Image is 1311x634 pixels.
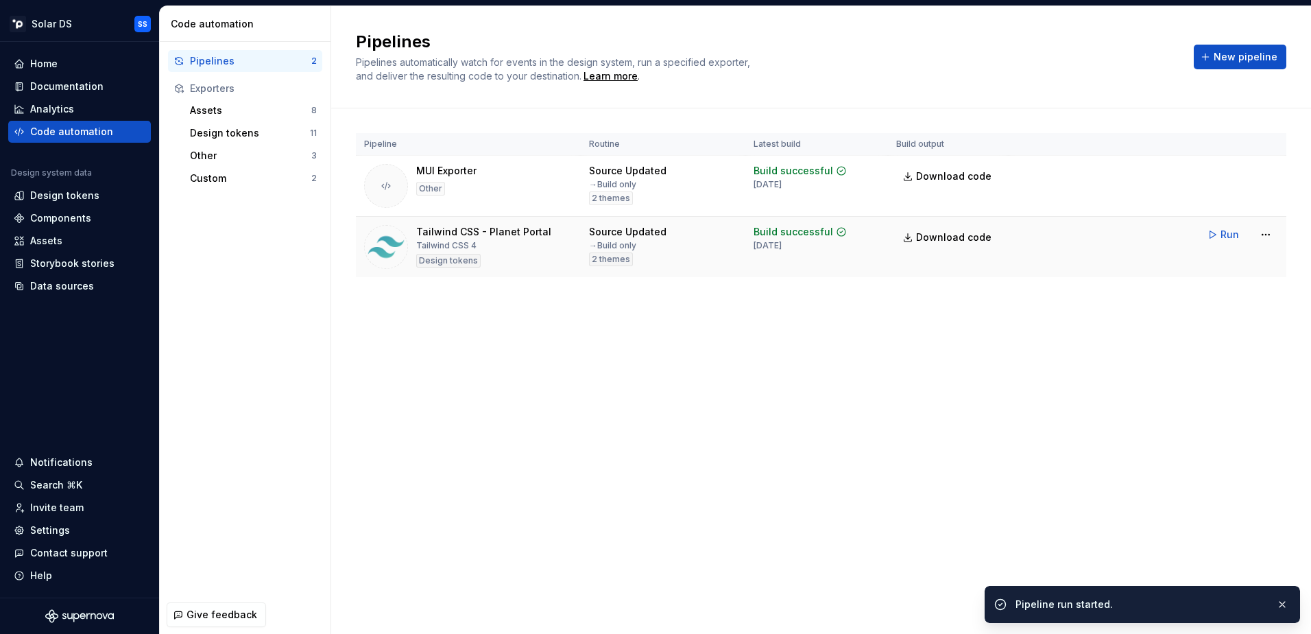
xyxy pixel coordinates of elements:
[30,478,82,492] div: Search ⌘K
[8,230,151,252] a: Assets
[30,257,115,270] div: Storybook stories
[1220,228,1239,242] span: Run
[8,275,151,297] a: Data sources
[8,75,151,97] a: Documentation
[190,149,311,163] div: Other
[416,254,481,268] div: Design tokens
[8,53,151,75] a: Home
[589,225,666,239] div: Source Updated
[30,57,58,71] div: Home
[1194,45,1286,69] button: New pipeline
[1214,50,1277,64] span: New pipeline
[190,54,311,68] div: Pipelines
[168,50,322,72] button: Pipelines2
[30,546,108,560] div: Contact support
[896,164,1000,189] a: Download code
[45,609,114,623] svg: Supernova Logo
[30,279,94,293] div: Data sources
[8,497,151,519] a: Invite team
[8,542,151,564] button: Contact support
[30,125,113,139] div: Code automation
[30,234,62,248] div: Assets
[138,19,147,30] div: SS
[30,211,91,225] div: Components
[888,133,1009,156] th: Build output
[8,185,151,207] a: Design tokens
[754,179,782,190] div: [DATE]
[8,451,151,473] button: Notifications
[8,253,151,274] a: Storybook stories
[8,519,151,541] a: Settings
[184,122,322,144] button: Design tokens11
[30,80,104,93] div: Documentation
[356,133,581,156] th: Pipeline
[754,240,782,251] div: [DATE]
[311,173,317,184] div: 2
[416,240,477,251] div: Tailwind CSS 4
[589,240,636,251] div: → Build only
[30,102,74,116] div: Analytics
[190,126,310,140] div: Design tokens
[592,254,630,265] span: 2 themes
[30,524,70,537] div: Settings
[745,133,888,156] th: Latest build
[1015,598,1265,611] div: Pipeline run started.
[30,569,52,583] div: Help
[10,16,26,32] img: deb07db6-ec04-4ac8-9ca0-9ed434161f92.png
[8,565,151,587] button: Help
[754,225,833,239] div: Build successful
[416,182,445,196] div: Other
[8,207,151,229] a: Components
[1201,222,1248,247] button: Run
[11,167,92,178] div: Design system data
[356,56,753,82] span: Pipelines automatically watch for events in the design system, run a specified exporter, and deli...
[754,164,833,178] div: Build successful
[30,501,84,515] div: Invite team
[190,172,311,185] div: Custom
[8,98,151,120] a: Analytics
[416,164,477,178] div: MUI Exporter
[3,9,156,38] button: Solar DSSS
[916,231,991,244] span: Download code
[311,105,317,116] div: 8
[184,99,322,121] button: Assets8
[167,602,266,627] button: Give feedback
[356,31,1177,53] h2: Pipelines
[311,56,317,67] div: 2
[30,456,93,469] div: Notifications
[171,17,325,31] div: Code automation
[311,150,317,161] div: 3
[589,179,636,190] div: → Build only
[184,145,322,167] button: Other3
[8,474,151,496] button: Search ⌘K
[416,225,551,239] div: Tailwind CSS - Planet Portal
[584,69,638,83] a: Learn more
[592,193,630,204] span: 2 themes
[581,71,640,82] span: .
[184,167,322,189] button: Custom2
[30,189,99,202] div: Design tokens
[190,104,311,117] div: Assets
[581,133,745,156] th: Routine
[896,225,1000,250] a: Download code
[8,121,151,143] a: Code automation
[310,128,317,139] div: 11
[589,164,666,178] div: Source Updated
[32,17,72,31] div: Solar DS
[190,82,317,95] div: Exporters
[916,169,991,183] span: Download code
[187,608,257,622] span: Give feedback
